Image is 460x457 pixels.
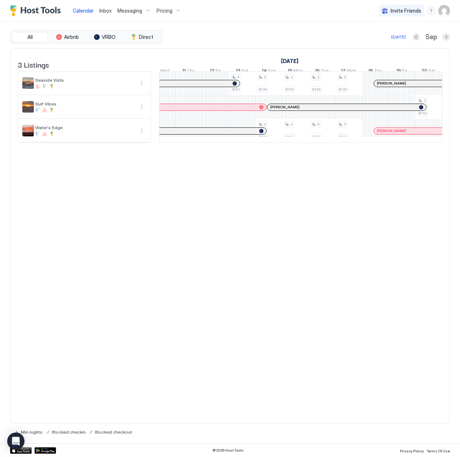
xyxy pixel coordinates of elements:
span: 3 [264,122,266,127]
div: menu [427,6,436,15]
div: menu [137,126,146,135]
span: Sat [242,68,248,75]
span: [PERSON_NAME] [377,128,406,133]
div: menu [137,79,146,87]
span: Privacy Policy [400,449,424,453]
button: [DATE] [390,33,407,41]
a: Calendar [73,7,94,14]
span: $132 [339,87,347,92]
span: $142 [419,111,427,116]
a: September 17, 2025 [339,66,358,77]
span: VRBO [102,34,116,40]
span: Thu [374,68,382,75]
span: Sun [268,68,276,75]
span: 3 [317,75,319,80]
div: listing image [22,77,34,89]
span: $109 [259,135,267,139]
a: Privacy Policy [400,447,424,454]
span: Sep [425,33,437,41]
span: 3 [344,75,346,80]
a: September 10, 2025 [153,66,171,77]
span: Fri [216,68,221,75]
a: Host Tools Logo [10,5,64,16]
span: 17 [341,68,346,75]
span: 11 [182,68,186,75]
span: $107 [285,135,293,139]
button: VRBO [87,32,123,42]
span: 3 [317,122,319,127]
a: September 15, 2025 [286,66,305,77]
a: September 19, 2025 [394,66,409,77]
span: Tue [321,68,329,75]
a: September 20, 2025 [420,66,437,77]
span: 19 [396,68,401,75]
span: Surf Vibes [35,101,135,107]
a: September 18, 2025 [366,66,384,77]
span: $154 [285,87,294,92]
span: 4 [237,75,239,80]
button: Previous month [412,33,420,41]
span: Wed [160,68,170,75]
span: $107 [312,135,320,139]
button: All [12,32,48,42]
span: Sat [428,68,435,75]
button: More options [137,79,146,87]
span: 15 [288,68,292,75]
a: September 11, 2025 [180,66,197,77]
span: [PERSON_NAME] [377,81,406,86]
a: September 14, 2025 [260,66,278,77]
span: 2 [424,98,426,103]
span: Calendar [73,8,94,14]
span: All [27,34,33,40]
span: 3 [290,75,293,80]
span: Inbox [99,8,112,14]
span: $161 [232,87,240,92]
span: Blocked checkin [52,429,86,435]
span: Direct [139,34,153,40]
span: Pricing [157,8,172,14]
span: 18 [368,68,373,75]
div: [DATE] [391,34,406,40]
div: User profile [438,5,450,17]
span: Seaside Vista [35,77,135,83]
span: 16 [315,68,320,75]
span: Mon [293,68,303,75]
button: Direct [124,32,160,42]
span: Min nights [21,429,42,435]
div: tab-group [10,30,162,44]
span: 3 [344,122,346,127]
span: $144 [259,87,267,92]
div: listing image [22,125,34,136]
span: Fri [402,68,407,75]
a: Terms Of Use [427,447,450,454]
a: September 13, 2025 [234,66,250,77]
span: 3 [264,75,266,80]
div: listing image [22,101,34,113]
a: September 16, 2025 [313,66,330,77]
button: More options [137,126,146,135]
button: Airbnb [49,32,85,42]
span: 14 [262,68,267,75]
span: 3 Listings [18,59,49,70]
a: Google Play Store [35,447,56,454]
span: Blocked checkout [95,429,132,435]
a: September 12, 2025 [208,66,222,77]
span: Wed [347,68,356,75]
a: App Store [10,447,32,454]
a: September 1, 2025 [279,56,300,66]
div: Open Intercom Messenger [7,433,24,450]
span: Thu [187,68,195,75]
span: Invite Friends [391,8,421,14]
button: More options [137,103,146,111]
span: 13 [236,68,240,75]
a: Inbox [99,7,112,14]
span: Terms Of Use [427,449,450,453]
span: 20 [421,68,427,75]
span: $133 [312,87,320,92]
span: 3 [290,122,293,127]
span: Water's Edge [35,125,135,130]
span: Airbnb [64,34,79,40]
